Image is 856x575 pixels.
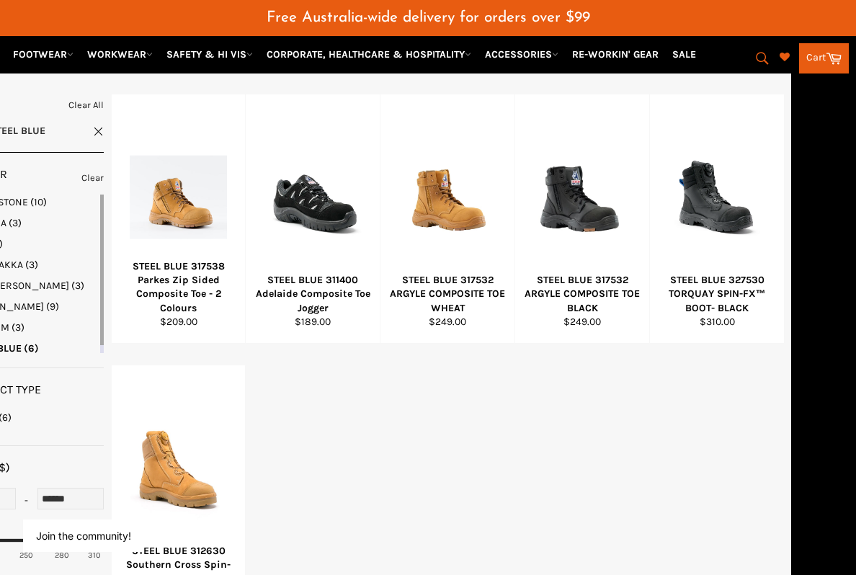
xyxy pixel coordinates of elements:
[111,94,246,344] a: STEEL BLUE 317538 Parkes Zip Sided Composite Toe - 2 ColoursSTEEL BLUE 317538 Parkes Zip Sided Co...
[799,43,849,73] a: Cart
[16,488,37,514] div: -
[37,488,104,509] input: Max Price
[245,94,380,344] a: STEEL BLUE 311400 Adelaide Composite Toe JoggerSTEEL BLUE 311400 Adelaide Composite Toe Jogger$18...
[264,153,362,241] img: STEEL BLUE 311400 Adelaide Composite Toe Jogger
[255,273,371,315] div: STEEL BLUE 311400 Adelaide Composite Toe Jogger
[666,42,702,67] a: SALE
[398,153,496,240] img: STEEL BLUE 317532 ARGYLE COMPOSITE TOE WHEAT
[566,42,664,67] a: RE-WORKIN' GEAR
[659,315,775,329] div: $310.00
[267,10,590,25] span: Free Australia-wide delivery for orders over $99
[479,42,564,67] a: ACCESSORIES
[25,259,38,271] span: (3)
[130,155,228,239] img: STEEL BLUE 317538 Parkes Zip Sided Composite Toe - 2 Colours
[9,217,22,229] span: (3)
[88,550,101,561] div: 310
[161,42,259,67] a: SAFETY & HI VIS
[130,412,228,524] img: STEEL BLUE 312630 Southern Cross Spin-FX™
[533,153,631,241] img: STEEL BLUE 317532 ARGYLE COMPOSITE TOE BLACK
[659,273,775,315] div: STEEL BLUE 327530 TORQUAY SPIN-FX™ BOOT- BLACK
[261,42,477,67] a: CORPORATE, HEALTHCARE & HOSPITALITY
[390,273,506,315] div: STEEL BLUE 317532 ARGYLE COMPOSITE TOE WHEAT
[55,550,69,561] div: 280
[120,259,236,315] div: STEEL BLUE 317538 Parkes Zip Sided Composite Toe - 2 Colours
[68,97,104,113] a: Clear All
[525,273,641,315] div: STEEL BLUE 317532 ARGYLE COMPOSITE TOE BLACK
[24,342,39,355] span: (6)
[649,94,784,344] a: STEEL BLUE 327530 TORQUAY SPIN-FX™ BOOT- BLACKSTEEL BLUE 327530 TORQUAY SPIN-FX™ BOOT- BLACK$310.00
[12,321,24,334] span: (3)
[390,315,506,329] div: $249.00
[81,42,159,67] a: WORKWEAR
[71,280,84,292] span: (3)
[46,300,59,313] span: (9)
[514,94,649,344] a: STEEL BLUE 317532 ARGYLE COMPOSITE TOE BLACKSTEEL BLUE 317532 ARGYLE COMPOSITE TOE BLACK$249.00
[81,170,104,186] a: Clear
[255,315,371,329] div: $189.00
[30,196,47,208] span: (10)
[36,530,131,542] button: Join the community!
[120,315,236,329] div: $209.00
[668,155,766,239] img: STEEL BLUE 327530 TORQUAY SPIN-FX™ BOOT- BLACK
[7,42,79,67] a: FOOTWEAR
[380,94,514,344] a: STEEL BLUE 317532 ARGYLE COMPOSITE TOE WHEATSTEEL BLUE 317532 ARGYLE COMPOSITE TOE WHEAT$249.00
[525,315,641,329] div: $249.00
[19,550,33,561] div: 250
